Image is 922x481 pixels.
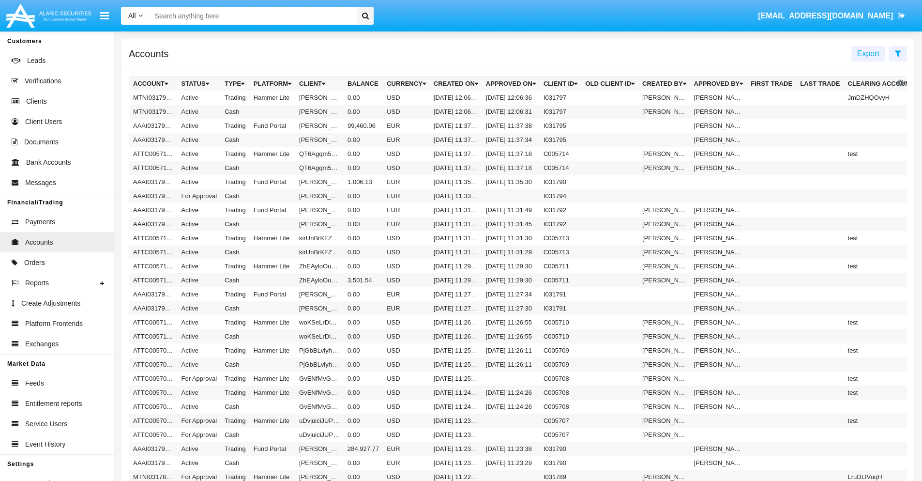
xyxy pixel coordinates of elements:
[178,231,221,245] td: Active
[178,147,221,161] td: Active
[295,203,344,217] td: [PERSON_NAME]
[129,50,168,58] h5: Accounts
[430,119,482,133] td: [DATE] 11:37:35
[295,161,344,175] td: QT6Agqm5eHO9WCd
[129,133,178,147] td: AAAI031795AC1
[540,343,582,357] td: C005709
[690,147,747,161] td: [PERSON_NAME]
[295,119,344,133] td: [PERSON_NAME]
[540,301,582,315] td: I031791
[540,259,582,273] td: C005711
[25,76,61,86] span: Verifications
[383,343,430,357] td: USD
[690,329,747,343] td: [PERSON_NAME]
[344,287,383,301] td: 0.00
[344,203,383,217] td: 0.00
[344,189,383,203] td: 0.00
[250,175,295,189] td: Fund Portal
[295,400,344,414] td: GvENfMvGVxcylEP
[638,203,690,217] td: [PERSON_NAME]
[638,273,690,287] td: [PERSON_NAME]
[540,119,582,133] td: I031795
[690,386,747,400] td: [PERSON_NAME]
[796,77,844,91] th: Last Trade
[25,339,59,349] span: Exchanges
[430,133,482,147] td: [DATE] 11:37:28
[430,273,482,287] td: [DATE] 11:29:21
[129,77,178,91] th: Account
[482,273,540,287] td: [DATE] 11:29:30
[638,259,690,273] td: [PERSON_NAME]
[758,12,893,20] span: [EMAIL_ADDRESS][DOMAIN_NAME]
[540,77,582,91] th: Client Id
[295,259,344,273] td: ZhEAyloOuvxsxxH
[129,273,178,287] td: ATTC005711AC1
[221,343,250,357] td: Trading
[295,343,344,357] td: PjGbBLvlyhpmLVg
[25,319,83,329] span: Platform Frontends
[178,189,221,203] td: For Approval
[482,119,540,133] td: [DATE] 11:37:38
[383,400,430,414] td: USD
[482,259,540,273] td: [DATE] 11:29:30
[482,91,540,105] td: [DATE] 12:06:36
[295,315,344,329] td: woKSeLrDiDeYiFT
[690,357,747,372] td: [PERSON_NAME]
[295,245,344,259] td: kirUnBrKFZAKpZk
[690,343,747,357] td: [PERSON_NAME]
[482,245,540,259] td: [DATE] 11:31:29
[129,301,178,315] td: AAAI031791AC1
[638,245,690,259] td: [PERSON_NAME]
[430,287,482,301] td: [DATE] 11:27:31
[638,77,690,91] th: Created By
[178,91,221,105] td: Active
[178,329,221,343] td: Active
[221,203,250,217] td: Trading
[430,301,482,315] td: [DATE] 11:27:24
[129,372,178,386] td: ATTC005708A2
[482,301,540,315] td: [DATE] 11:27:30
[344,386,383,400] td: 0.00
[25,419,67,429] span: Service Users
[129,329,178,343] td: ATTC005710AC1
[344,400,383,414] td: 0.00
[250,231,295,245] td: Hammer Lite
[25,178,56,188] span: Messages
[430,245,482,259] td: [DATE] 11:31:17
[250,91,295,105] td: Hammer Lite
[344,357,383,372] td: 0.00
[482,287,540,301] td: [DATE] 11:27:34
[430,147,482,161] td: [DATE] 11:37:09
[178,203,221,217] td: Active
[129,343,178,357] td: ATTC005709A1
[851,46,885,62] button: Export
[129,189,178,203] td: AAAI031794AC1
[129,357,178,372] td: ATTC005709AC1
[295,357,344,372] td: PjGbBLvlyhpmLVg
[540,161,582,175] td: C005714
[178,119,221,133] td: Active
[221,287,250,301] td: Trading
[638,343,690,357] td: [PERSON_NAME]
[344,133,383,147] td: 0.00
[250,119,295,133] td: Fund Portal
[250,259,295,273] td: Hammer Lite
[250,386,295,400] td: Hammer Lite
[690,203,747,217] td: [PERSON_NAME]
[430,203,482,217] td: [DATE] 11:31:46
[295,301,344,315] td: [PERSON_NAME]
[221,77,250,91] th: Type
[150,7,354,25] input: Search
[754,2,910,30] a: [EMAIL_ADDRESS][DOMAIN_NAME]
[540,372,582,386] td: C005708
[25,217,55,227] span: Payments
[178,175,221,189] td: Active
[638,231,690,245] td: [PERSON_NAME]
[129,203,178,217] td: AAAI031792A1
[383,175,430,189] td: EUR
[690,119,747,133] td: [PERSON_NAME]
[27,56,45,66] span: Leads
[295,329,344,343] td: woKSeLrDiDeYiFT
[540,273,582,287] td: C005711
[383,77,430,91] th: Currency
